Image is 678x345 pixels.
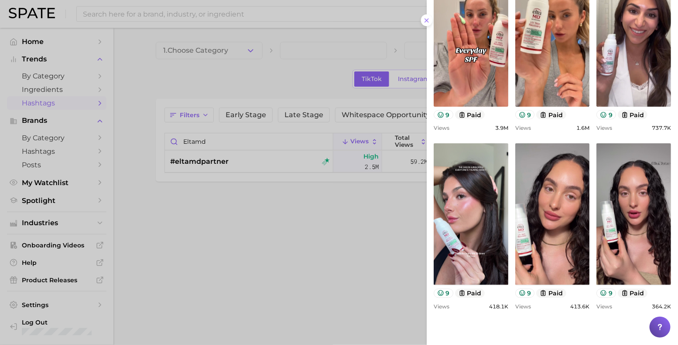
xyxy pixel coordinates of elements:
[515,110,535,119] button: 9
[455,289,485,298] button: paid
[596,110,616,119] button: 9
[536,110,566,119] button: paid
[515,125,531,131] span: Views
[515,289,535,298] button: 9
[618,110,648,119] button: paid
[434,110,453,119] button: 9
[434,125,449,131] span: Views
[570,303,589,310] span: 413.6k
[455,110,485,119] button: paid
[596,125,612,131] span: Views
[596,289,616,298] button: 9
[596,303,612,310] span: Views
[489,303,508,310] span: 418.1k
[434,303,449,310] span: Views
[652,125,671,131] span: 737.7k
[576,125,589,131] span: 1.6m
[495,125,508,131] span: 3.9m
[618,289,648,298] button: paid
[536,289,566,298] button: paid
[652,303,671,310] span: 364.2k
[515,303,531,310] span: Views
[434,289,453,298] button: 9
